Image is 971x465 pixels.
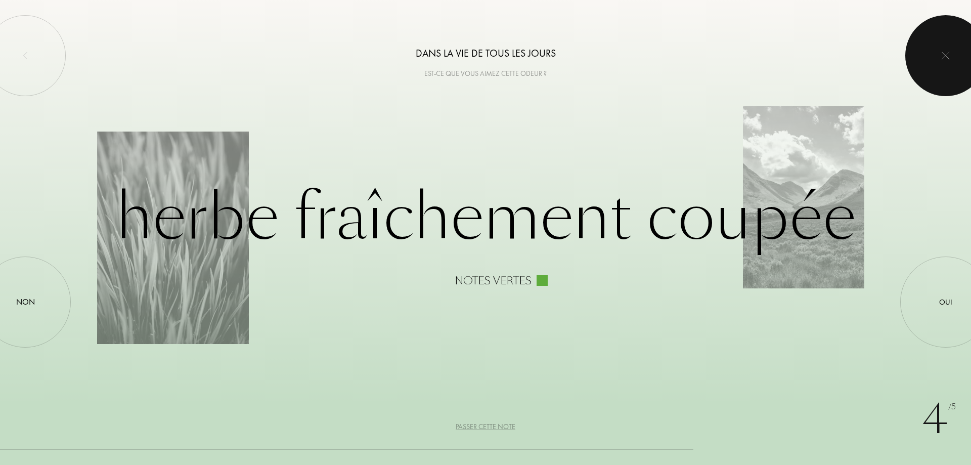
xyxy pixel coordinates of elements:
[456,421,515,432] div: Passer cette note
[16,296,35,308] div: Non
[948,401,956,413] span: /5
[942,52,950,60] img: quit_onboard.svg
[21,52,29,60] img: left_onboard.svg
[939,297,952,308] div: Oui
[97,179,874,287] div: Herbe fraîchement coupée
[455,275,532,287] div: Notes vertes
[922,389,956,450] div: 4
